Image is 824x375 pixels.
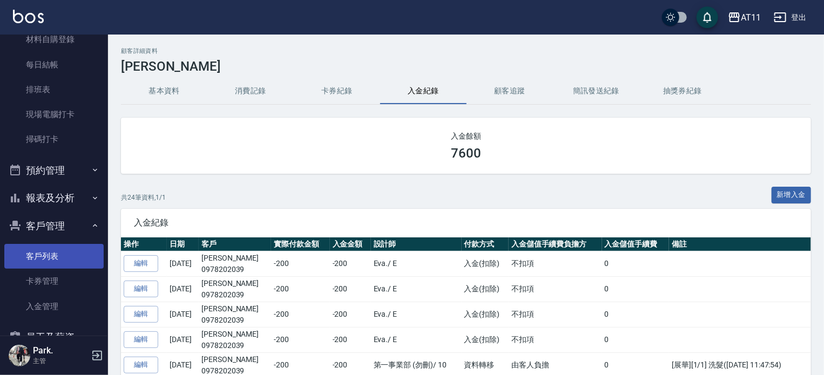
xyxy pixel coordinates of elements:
th: 備註 [669,237,811,251]
button: 消費記錄 [207,78,294,104]
td: [PERSON_NAME] [199,327,271,352]
p: 主管 [33,356,88,366]
td: -200 [330,276,371,302]
h3: [PERSON_NAME] [121,59,811,74]
th: 入金儲值手續費負擔方 [509,237,602,251]
p: 0978202039 [201,340,268,351]
td: Eva. / E [371,276,462,302]
td: 0 [602,276,669,302]
img: Logo [13,10,44,23]
td: 0 [602,302,669,327]
span: 入金紀錄 [134,217,798,228]
a: 編輯 [124,357,158,373]
button: 預約管理 [4,156,104,185]
td: -200 [271,276,329,302]
p: 0978202039 [201,289,268,301]
td: [DATE] [167,302,199,327]
p: 0978202039 [201,315,268,326]
td: [DATE] [167,276,199,302]
td: [DATE] [167,251,199,276]
a: 編輯 [124,306,158,323]
a: 掃碼打卡 [4,127,104,152]
td: 不扣項 [509,276,602,302]
button: 入金紀錄 [380,78,467,104]
a: 入金管理 [4,294,104,319]
button: 員工及薪資 [4,323,104,351]
button: save [697,6,718,28]
td: 入金(扣除) [462,327,509,352]
a: 編輯 [124,331,158,348]
button: AT11 [724,6,765,29]
td: Eva. / E [371,251,462,276]
td: 不扣項 [509,327,602,352]
td: 入金(扣除) [462,276,509,302]
th: 實際付款金額 [271,237,329,251]
td: 不扣項 [509,302,602,327]
button: 卡券紀錄 [294,78,380,104]
a: 編輯 [124,255,158,272]
td: -200 [330,302,371,327]
td: 入金(扣除) [462,302,509,327]
a: 客戶列表 [4,244,104,269]
td: -200 [330,251,371,276]
th: 客戶 [199,237,271,251]
a: 排班表 [4,77,104,102]
p: 0978202039 [201,264,268,275]
button: 抽獎券紀錄 [639,78,726,104]
h5: Park. [33,345,88,356]
button: 基本資料 [121,78,207,104]
td: 0 [602,327,669,352]
td: [DATE] [167,327,199,352]
th: 入金儲值手續費 [602,237,669,251]
button: 顧客追蹤 [467,78,553,104]
a: 現場電腦打卡 [4,102,104,127]
th: 日期 [167,237,199,251]
button: 簡訊發送紀錄 [553,78,639,104]
td: -200 [271,302,329,327]
td: -200 [271,327,329,352]
td: -200 [271,251,329,276]
p: 共 24 筆資料, 1 / 1 [121,193,166,202]
button: 登出 [769,8,811,28]
button: 客戶管理 [4,212,104,240]
td: [PERSON_NAME] [199,251,271,276]
td: Eva. / E [371,327,462,352]
img: Person [9,345,30,366]
td: [PERSON_NAME] [199,302,271,327]
td: Eva. / E [371,302,462,327]
td: 不扣項 [509,251,602,276]
th: 操作 [121,237,167,251]
td: 0 [602,251,669,276]
button: 新增入金 [772,187,812,203]
button: 報表及分析 [4,184,104,212]
td: -200 [330,327,371,352]
h3: 7600 [451,146,481,161]
td: [PERSON_NAME] [199,276,271,302]
td: 入金(扣除) [462,251,509,276]
a: 每日結帳 [4,52,104,77]
h2: 入金餘額 [134,131,798,141]
h2: 顧客詳細資料 [121,47,811,54]
a: 編輯 [124,281,158,297]
th: 入金金額 [330,237,371,251]
div: AT11 [741,11,761,24]
th: 付款方式 [462,237,509,251]
a: 卡券管理 [4,269,104,294]
a: 材料自購登錄 [4,27,104,52]
th: 設計師 [371,237,462,251]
